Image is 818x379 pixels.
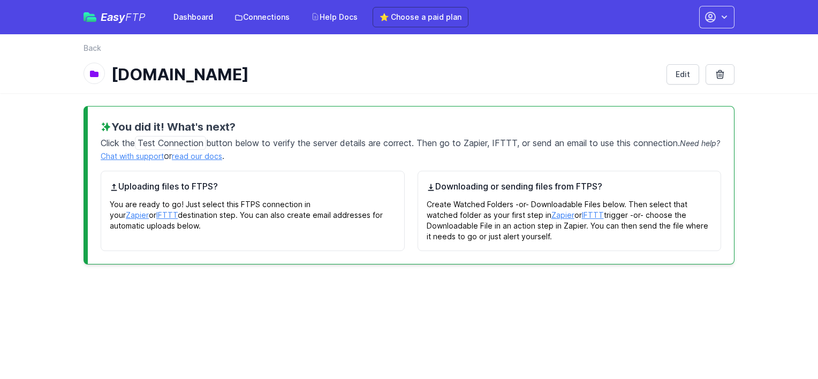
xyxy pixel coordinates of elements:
h4: Uploading files to FTPS? [110,180,396,193]
h4: Downloading or sending files from FTPS? [427,180,713,193]
a: ⭐ Choose a paid plan [373,7,468,27]
span: FTP [125,11,146,24]
a: Chat with support [101,151,164,161]
a: Zapier [126,210,149,219]
a: read our docs [172,151,222,161]
a: Connections [228,7,296,27]
a: Zapier [551,210,574,219]
p: Click the button below to verify the server details are correct. Then go to Zapier, IFTTT, or sen... [101,134,721,162]
p: Create Watched Folders -or- Downloadable Files below. Then select that watched folder as your fir... [427,193,713,242]
span: Easy [101,12,146,22]
a: IFTTT [582,210,604,219]
a: Back [84,43,101,54]
span: Test Connection [135,136,206,150]
nav: Breadcrumb [84,43,734,60]
span: Need help? [680,139,720,148]
a: EasyFTP [84,12,146,22]
a: IFTTT [156,210,178,219]
h3: You did it! What's next? [101,119,721,134]
a: Dashboard [167,7,219,27]
a: Edit [666,64,699,85]
p: You are ready to go! Just select this FTPS connection in your or destination step. You can also c... [110,193,396,231]
img: easyftp_logo.png [84,12,96,22]
h1: [DOMAIN_NAME] [111,65,658,84]
a: Help Docs [305,7,364,27]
